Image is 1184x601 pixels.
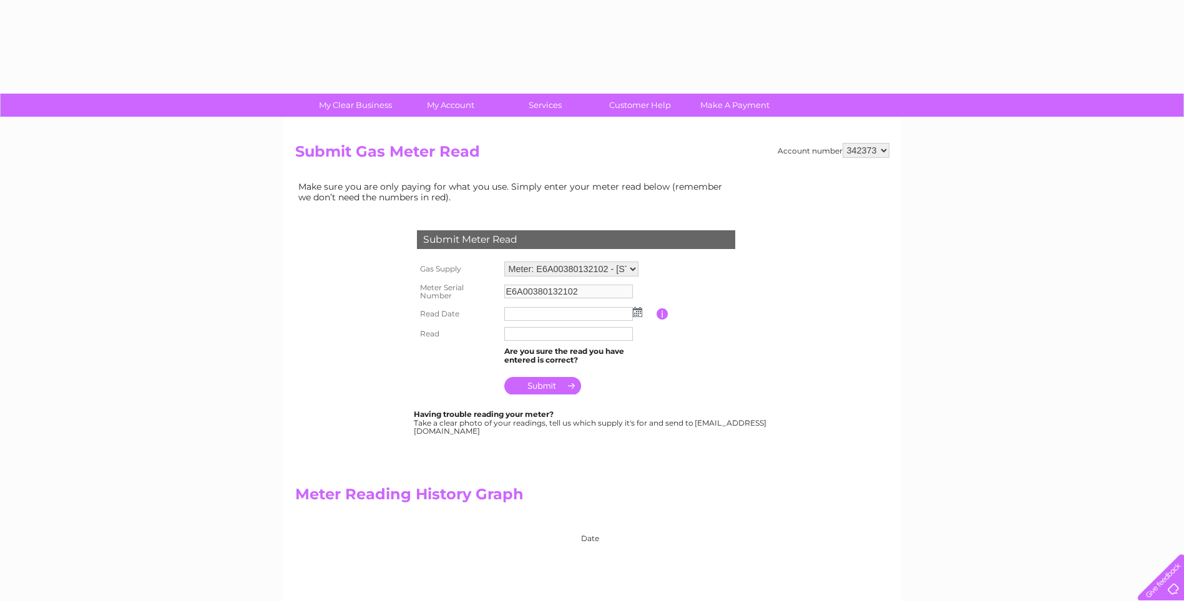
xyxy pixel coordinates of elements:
div: Date [383,522,732,543]
h2: Submit Gas Meter Read [295,143,889,167]
a: Make A Payment [683,94,786,117]
td: Are you sure the read you have entered is correct? [501,344,657,368]
th: Read [414,324,501,344]
td: Make sure you are only paying for what you use. Simply enter your meter read below (remember we d... [295,178,732,205]
div: Take a clear photo of your readings, tell us which supply it's for and send to [EMAIL_ADDRESS][DO... [414,410,768,436]
div: Account number [778,143,889,158]
th: Read Date [414,304,501,324]
a: Customer Help [589,94,692,117]
th: Meter Serial Number [414,280,501,305]
div: Submit Meter Read [417,230,735,249]
img: ... [633,307,642,317]
th: Gas Supply [414,258,501,280]
a: My Clear Business [304,94,407,117]
h2: Meter Reading History Graph [295,486,732,509]
a: My Account [399,94,502,117]
a: Services [494,94,597,117]
input: Submit [504,377,581,394]
input: Information [657,308,668,320]
b: Having trouble reading your meter? [414,409,554,419]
